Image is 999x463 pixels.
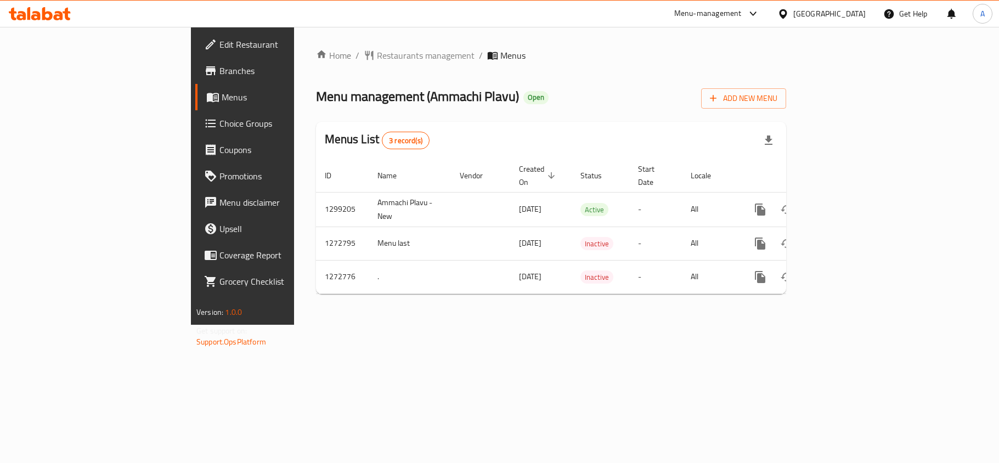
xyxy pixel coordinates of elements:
a: Choice Groups [195,110,358,137]
td: - [629,227,682,260]
a: Coupons [195,137,358,163]
span: Created On [519,162,558,189]
span: 1.0.0 [225,305,242,319]
span: Version: [196,305,223,319]
span: Branches [219,64,349,77]
span: Menus [500,49,526,62]
span: Upsell [219,222,349,235]
td: Menu last [369,227,451,260]
span: Menus [222,91,349,104]
a: Upsell [195,216,358,242]
button: more [747,230,774,257]
td: All [682,192,738,227]
td: All [682,260,738,293]
span: Active [580,204,608,216]
td: - [629,260,682,293]
span: 3 record(s) [382,135,429,146]
span: Grocery Checklist [219,275,349,288]
span: Locale [691,169,725,182]
button: Change Status [774,196,800,223]
span: [DATE] [519,236,541,250]
div: Menu-management [674,7,742,20]
span: Choice Groups [219,117,349,130]
span: Get support on: [196,324,247,338]
td: - [629,192,682,227]
a: Menus [195,84,358,110]
span: Menu management ( Ammachi Plavu ) [316,84,519,109]
span: A [980,8,985,20]
td: Ammachi Plavu - New [369,192,451,227]
span: Coverage Report [219,249,349,262]
nav: breadcrumb [316,49,786,62]
div: [GEOGRAPHIC_DATA] [793,8,866,20]
span: Menu disclaimer [219,196,349,209]
span: Inactive [580,238,613,250]
span: [DATE] [519,202,541,216]
button: Change Status [774,230,800,257]
th: Actions [738,159,861,193]
span: Edit Restaurant [219,38,349,51]
a: Edit Restaurant [195,31,358,58]
button: Add New Menu [701,88,786,109]
span: ID [325,169,346,182]
span: [DATE] [519,269,541,284]
a: Promotions [195,163,358,189]
span: Open [523,93,549,102]
button: more [747,264,774,290]
span: Add New Menu [710,92,777,105]
button: more [747,196,774,223]
span: Restaurants management [377,49,475,62]
span: Name [377,169,411,182]
a: Restaurants management [364,49,475,62]
div: Open [523,91,549,104]
h2: Menus List [325,131,430,149]
span: Vendor [460,169,497,182]
div: Export file [755,127,782,154]
button: Change Status [774,264,800,290]
a: Coverage Report [195,242,358,268]
a: Menu disclaimer [195,189,358,216]
a: Branches [195,58,358,84]
div: Inactive [580,270,613,284]
a: Grocery Checklist [195,268,358,295]
span: Promotions [219,170,349,183]
li: / [479,49,483,62]
table: enhanced table [316,159,861,294]
div: Total records count [382,132,430,149]
td: All [682,227,738,260]
span: Start Date [638,162,669,189]
a: Support.OpsPlatform [196,335,266,349]
span: Status [580,169,616,182]
span: Coupons [219,143,349,156]
td: . [369,260,451,293]
span: Inactive [580,271,613,284]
